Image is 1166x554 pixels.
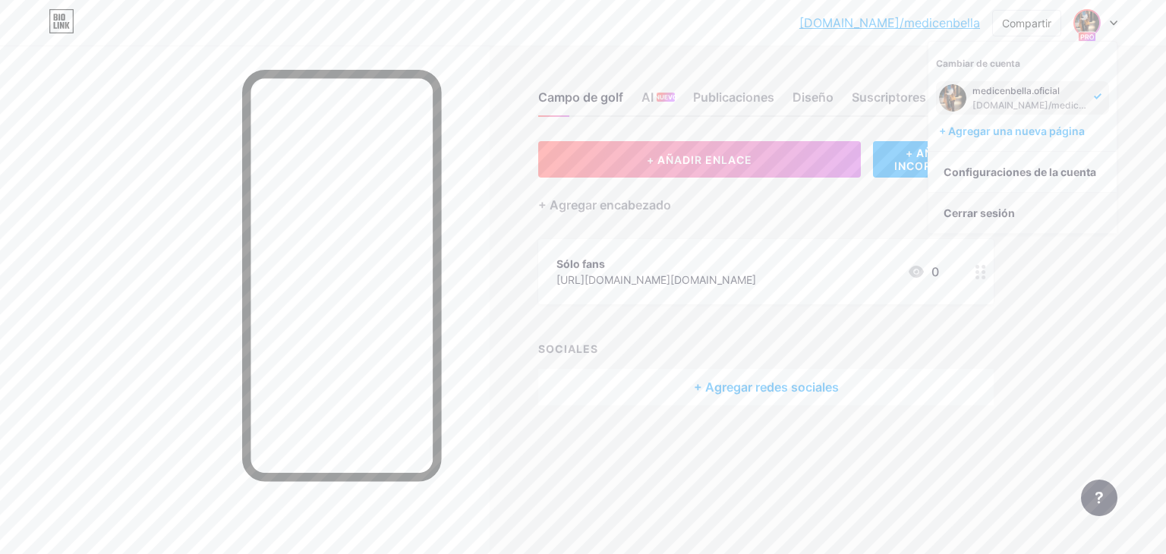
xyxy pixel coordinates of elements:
[538,90,623,105] font: Campo de golf
[931,264,939,279] font: 0
[944,165,1096,178] font: Configuraciones de la cuenta
[972,85,1060,96] font: medicenbella.oficial
[939,124,1085,137] font: + Agregar una nueva página
[556,273,756,286] font: [URL][DOMAIN_NAME][DOMAIN_NAME]
[852,90,926,105] font: Suscriptores
[556,257,605,270] font: Sólo fans
[694,379,839,395] font: + Agregar redes sociales
[972,99,1111,111] font: [DOMAIN_NAME]/medicenbella
[693,90,774,105] font: Publicaciones
[793,90,834,105] font: Diseño
[1075,11,1099,35] img: medicenbella
[928,152,1117,193] a: Configuraciones de la cuenta
[538,197,671,212] font: + Agregar encabezado
[936,58,1020,69] font: Cambiar de cuenta
[647,153,752,166] font: + AÑADIR ENLACE
[894,146,972,172] font: + AÑADIR INCORPORAR
[641,90,654,105] font: AI
[944,206,1015,219] font: Cerrar sesión
[939,84,966,112] img: medicenbella
[799,15,980,30] font: [DOMAIN_NAME]/medicenbella
[799,14,980,32] a: [DOMAIN_NAME]/medicenbella
[538,141,861,178] button: + AÑADIR ENLACE
[1002,17,1051,30] font: Compartir
[655,93,677,101] font: NUEVO
[538,342,598,355] font: SOCIALES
